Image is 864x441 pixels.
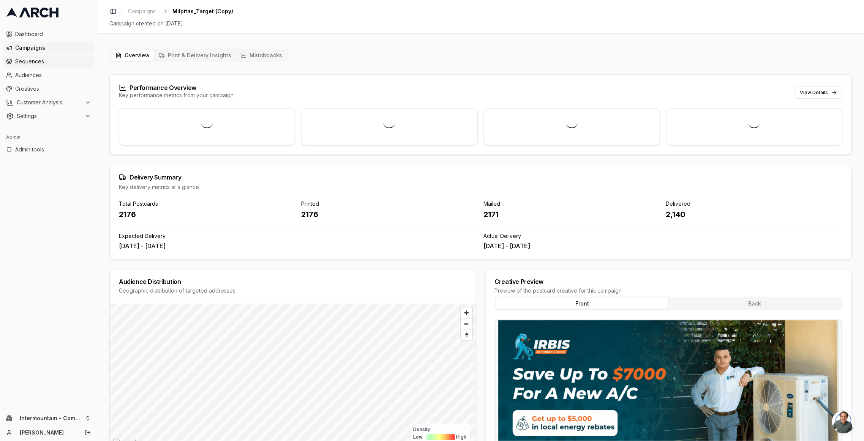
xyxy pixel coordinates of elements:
div: Creative Preview [495,279,843,285]
a: Creatives [3,83,94,95]
span: Campaigns [128,8,156,15]
button: View Details [795,87,842,99]
div: Total Postcards [119,200,295,208]
div: Open chat [832,411,855,433]
div: [DATE] - [DATE] [119,241,478,250]
div: [DATE] - [DATE] [484,241,843,250]
button: Print & Delivery Insights [154,50,236,61]
button: Customer Analysis [3,96,94,109]
div: Mailed [484,200,660,208]
div: 2176 [301,209,477,220]
span: Milpitas_Target (Copy) [172,8,233,15]
span: Settings [17,112,82,120]
div: 2171 [484,209,660,220]
div: Actual Delivery [484,232,843,240]
div: Performance Overview [119,84,234,91]
span: Sequences [15,58,91,65]
button: Log out [82,427,93,438]
div: Printed [301,200,477,208]
nav: breadcrumb [125,6,233,17]
a: Sequences [3,55,94,68]
button: Front [496,298,669,309]
a: Campaigns [3,42,94,54]
button: Matchbacks [236,50,287,61]
div: 2176 [119,209,295,220]
div: Expected Delivery [119,232,478,240]
button: Zoom in [461,307,472,318]
div: Campaign created on [DATE] [109,20,852,27]
span: Admin tools [15,146,91,153]
button: Zoom out [461,318,472,329]
span: Reset bearing to north [460,331,473,340]
span: Intermountain - Comfort Solutions [20,415,82,422]
div: Density [414,427,467,433]
button: Intermountain - Comfort Solutions [3,412,94,424]
a: Admin tools [3,143,94,156]
button: Reset bearing to north [461,329,472,340]
button: Settings [3,110,94,122]
a: [PERSON_NAME] [20,429,76,436]
span: Customer Analysis [17,99,82,106]
span: High [456,434,467,440]
span: Audiences [15,71,91,79]
button: Overview [111,50,154,61]
span: Dashboard [15,30,91,38]
span: Campaigns [15,44,91,52]
a: Audiences [3,69,94,81]
div: 2,140 [666,209,842,220]
span: Low [414,434,423,440]
a: Campaigns [125,6,159,17]
div: Key delivery metrics at a glance [119,183,842,191]
a: Dashboard [3,28,94,40]
div: Key performance metrics from your campaign [119,91,234,99]
div: Delivery Summary [119,173,842,181]
button: Back [668,298,841,309]
div: Geographic distribution of targeted addresses [119,287,467,295]
div: Audience Distribution [119,279,467,285]
span: Creatives [15,85,91,93]
div: Delivered [666,200,842,208]
div: Admin [3,131,94,143]
div: Preview of the postcard creative for this campaign [495,287,843,295]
